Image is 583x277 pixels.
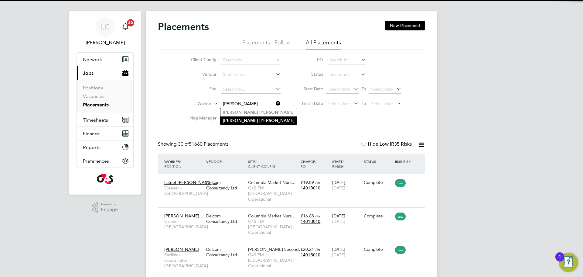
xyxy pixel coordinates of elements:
[247,156,299,172] div: Site
[83,85,103,91] a: Positions
[178,141,189,147] span: 30 of
[331,244,362,261] div: [DATE]
[248,219,298,235] span: G4S FM [GEOGRAPHIC_DATA] - Operational
[83,93,104,99] a: Vacancies
[301,213,314,219] span: £16.68
[83,131,100,137] span: Finance
[331,177,362,194] div: [DATE]
[83,102,109,108] a: Placements
[205,156,247,167] div: Vendor
[158,21,209,33] h2: Placements
[315,180,320,185] span: / hr
[371,86,393,92] span: Select date
[223,118,258,123] b: [PERSON_NAME]
[164,185,203,196] span: Cleaner - [GEOGRAPHIC_DATA]
[182,71,216,77] label: Vendor
[306,39,341,50] li: All Placements
[92,202,118,213] a: Powered byEngage
[182,57,216,62] label: Client Config
[164,252,203,269] span: Facilities Coordinator - [GEOGRAPHIC_DATA]
[182,86,216,92] label: Site
[360,85,368,93] span: To
[327,71,366,79] input: Select one
[360,141,412,147] label: Hide Low IR35 Risks
[360,99,368,107] span: To
[395,179,406,187] span: Low
[83,57,102,62] span: Network
[221,56,281,64] input: Search for...
[248,180,296,185] span: Columbia Market Nurs…
[364,180,392,185] div: Complete
[205,244,247,261] div: Delcom Consultancy Ltd
[77,113,133,126] button: Timesheets
[385,21,425,30] button: New Placement
[77,17,134,46] a: LC[PERSON_NAME]
[332,159,344,169] span: / Finish
[362,156,394,167] div: Status
[83,144,101,150] span: Reports
[328,86,350,92] span: Select date
[77,66,133,80] button: Jobs
[164,213,203,219] span: [PERSON_NAME]…
[332,219,345,224] span: [DATE]
[395,213,406,220] span: Low
[221,71,281,79] input: Search for...
[395,246,406,254] span: Low
[77,174,134,184] a: Go to home page
[299,156,331,172] div: Charge
[364,247,392,252] div: Complete
[328,101,350,106] span: Select date
[315,214,320,218] span: / hr
[248,185,298,202] span: G4S FM [GEOGRAPHIC_DATA] - Operational
[223,110,258,115] b: [PERSON_NAME]
[164,159,181,169] span: / Position
[301,247,314,252] span: £20.21
[83,70,94,76] span: Jobs
[315,247,320,252] span: / hr
[259,118,295,123] b: [PERSON_NAME]
[301,252,320,258] span: 1401B010
[164,219,203,230] span: Cleaner - [GEOGRAPHIC_DATA]
[77,39,134,46] span: Lilingxi Chen
[296,57,323,62] label: PO
[97,174,113,184] img: g4s-logo-retina.png
[176,101,211,107] label: Worker
[163,176,425,182] a: Lateef [PERSON_NAME]…Cleaner - [GEOGRAPHIC_DATA]Delcom Consultancy LtdColumbia Market Nurs…G4S FM...
[164,247,199,252] span: [PERSON_NAME]
[163,210,425,215] a: [PERSON_NAME]…Cleaner - [GEOGRAPHIC_DATA]Delcom Consultancy LtdColumbia Market Nurs…G4S FM [GEOGR...
[296,101,323,106] label: Finish Date
[163,243,425,248] a: [PERSON_NAME]Facilities Coordinator - [GEOGRAPHIC_DATA]Delcom Consultancy Ltd[PERSON_NAME] Second...
[301,219,320,224] span: 1401B010
[158,141,230,147] div: Showing
[296,71,323,77] label: Status
[259,110,295,115] b: [PERSON_NAME]
[83,117,108,123] span: Timesheets
[301,180,314,185] span: £19.09
[127,19,134,26] span: 20
[221,85,281,94] input: Search for...
[332,252,345,258] span: [DATE]
[221,100,281,108] input: Search for...
[248,247,303,252] span: [PERSON_NAME] Second…
[331,156,362,172] div: Start
[248,252,298,269] span: G4S FM [GEOGRAPHIC_DATA] - Operational
[394,156,414,167] div: IR35 Risk
[301,185,320,191] span: 1401B010
[69,11,141,195] nav: Main navigation
[182,115,216,121] label: Hiring Manager
[331,210,362,227] div: [DATE]
[77,80,133,113] div: Jobs
[163,156,205,172] div: Worker
[119,17,131,36] a: 20
[364,213,392,219] div: Complete
[248,213,296,219] span: Columbia Market Nurs…
[77,53,133,66] button: Network
[101,207,118,212] span: Engage
[205,210,247,227] div: Delcom Consultancy Ltd
[559,253,578,272] button: Open Resource Center, 1 new notification
[371,101,393,106] span: Select date
[101,23,110,31] span: LC
[164,180,217,185] span: Lateef [PERSON_NAME]…
[242,39,291,50] li: Placements I Follow
[327,56,366,64] input: Search for...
